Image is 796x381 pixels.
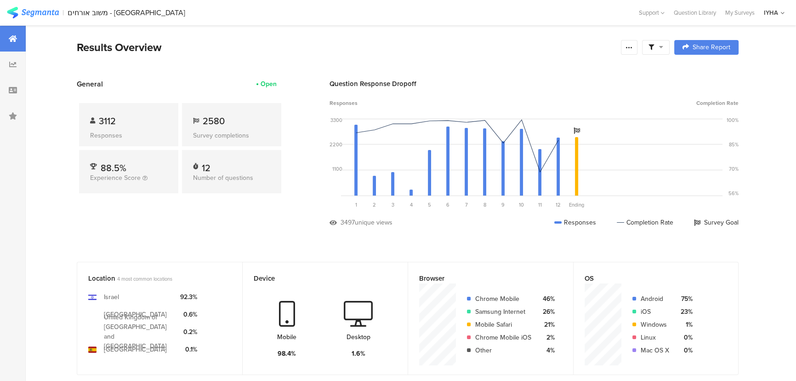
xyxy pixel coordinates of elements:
[764,8,778,17] div: IYHA
[202,161,210,170] div: 12
[428,201,431,208] span: 5
[729,141,739,148] div: 85%
[696,99,739,107] span: Completion Rate
[193,173,253,183] span: Number of questions
[180,310,197,319] div: 0.6%
[330,79,739,89] div: Question Response Dropoff
[639,6,665,20] div: Support
[475,346,531,355] div: Other
[261,79,277,89] div: Open
[556,201,561,208] span: 12
[90,131,167,140] div: Responses
[410,201,413,208] span: 4
[180,292,197,302] div: 92.3%
[669,8,721,17] a: Question Library
[677,294,693,304] div: 75%
[677,346,693,355] div: 0%
[677,307,693,317] div: 23%
[193,131,270,140] div: Survey completions
[554,218,596,227] div: Responses
[278,349,296,358] div: 98.4%
[727,116,739,124] div: 100%
[104,345,167,354] div: [GEOGRAPHIC_DATA]
[539,346,555,355] div: 4%
[677,333,693,342] div: 0%
[373,201,376,208] span: 2
[641,333,669,342] div: Linux
[677,320,693,329] div: 1%
[585,273,712,283] div: OS
[641,320,669,329] div: Windows
[352,349,365,358] div: 1.6%
[641,307,669,317] div: iOS
[7,7,59,18] img: segmanta logo
[88,273,216,283] div: Location
[77,39,616,56] div: Results Overview
[475,307,531,317] div: Samsung Internet
[180,345,197,354] div: 0.1%
[355,201,357,208] span: 1
[539,294,555,304] div: 46%
[539,307,555,317] div: 26%
[694,218,739,227] div: Survey Goal
[77,79,103,89] span: General
[104,292,119,302] div: Israel
[104,310,167,319] div: [GEOGRAPHIC_DATA]
[254,273,381,283] div: Device
[277,332,296,342] div: Mobile
[617,218,673,227] div: Completion Rate
[446,201,449,208] span: 6
[475,333,531,342] div: Chrome Mobile iOS
[101,161,126,175] span: 88.5%
[465,201,468,208] span: 7
[519,201,524,208] span: 10
[641,346,669,355] div: Mac OS X
[332,165,342,173] div: 1100
[693,44,730,51] span: Share Report
[539,320,555,329] div: 21%
[347,332,370,342] div: Desktop
[68,8,185,17] div: משוב אורחים - [GEOGRAPHIC_DATA]
[729,165,739,173] div: 70%
[330,99,358,107] span: Responses
[330,116,342,124] div: 3300
[483,201,486,208] span: 8
[180,327,197,337] div: 0.2%
[99,114,116,128] span: 3112
[330,141,342,148] div: 2200
[501,201,505,208] span: 9
[341,218,355,227] div: 3497
[641,294,669,304] div: Android
[419,273,547,283] div: Browser
[63,7,64,18] div: |
[728,190,739,197] div: 56%
[574,127,580,134] i: Survey Goal
[117,275,172,283] span: 4 most common locations
[90,173,141,183] span: Experience Score
[721,8,759,17] a: My Surveys
[203,114,225,128] span: 2580
[355,218,392,227] div: unique views
[475,320,531,329] div: Mobile Safari
[539,333,555,342] div: 2%
[475,294,531,304] div: Chrome Mobile
[392,201,394,208] span: 3
[568,201,586,208] div: Ending
[104,312,173,351] div: United Kingdom of [GEOGRAPHIC_DATA] and [GEOGRAPHIC_DATA]
[538,201,542,208] span: 11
